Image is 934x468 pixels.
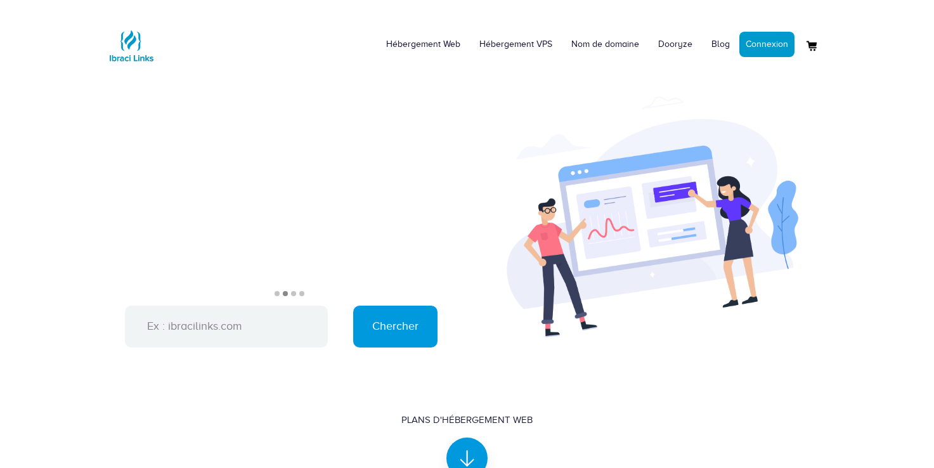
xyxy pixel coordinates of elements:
[470,25,562,63] a: Hébergement VPS
[562,25,649,63] a: Nom de domaine
[401,413,533,468] a: Plans d'hébergement Web
[702,25,739,63] a: Blog
[106,20,157,71] img: Logo Ibraci Links
[649,25,702,63] a: Dooryze
[353,306,438,348] input: Chercher
[125,306,328,348] input: Ex : ibracilinks.com
[377,25,470,63] a: Hébergement Web
[739,32,795,57] a: Connexion
[401,413,533,427] div: Plans d'hébergement Web
[106,10,157,71] a: Logo Ibraci Links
